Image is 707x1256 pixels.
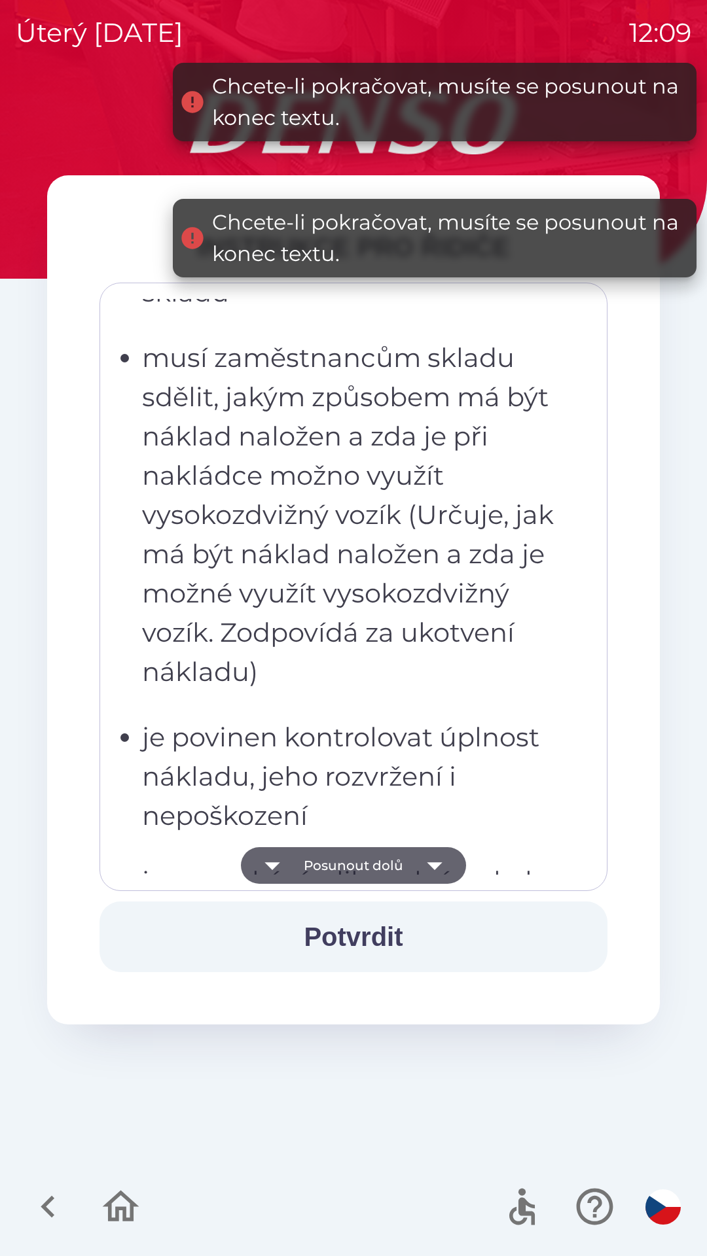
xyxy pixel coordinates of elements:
[142,338,573,691] p: musí zaměstnancům skladu sdělit, jakým způsobem má být náklad naložen a zda je při nakládce možno...
[212,207,683,270] div: Chcete-li pokračovat, musíte se posunout na konec textu.
[142,862,573,940] p: je mu zakázán libovolný pohyb po celém areálu
[629,13,691,52] p: 12:09
[47,92,660,154] img: Logo
[100,901,607,972] button: Potvrdit
[16,13,183,52] p: úterý [DATE]
[241,847,466,884] button: Posunout dolů
[212,71,683,133] div: Chcete-li pokračovat, musíte se posunout na konec textu.
[142,718,573,835] p: je povinen kontrolovat úplnost nákladu, jeho rozvržení i nepoškození
[100,228,607,267] div: INSTRUKCE PRO ŘIDIČE
[645,1189,681,1225] img: cs flag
